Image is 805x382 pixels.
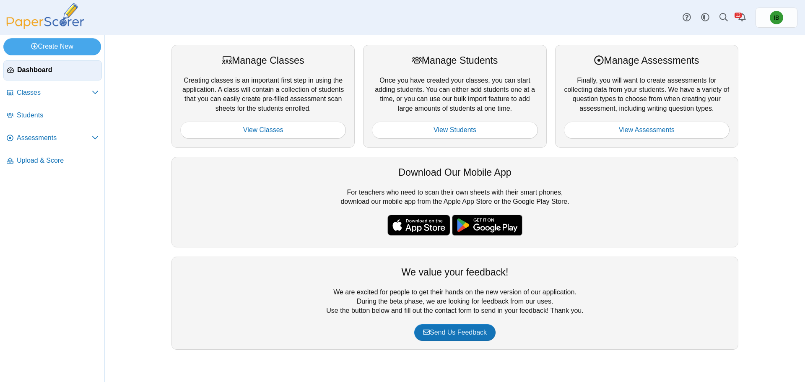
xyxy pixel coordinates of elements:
[3,23,87,30] a: PaperScorer
[3,106,102,126] a: Students
[180,265,730,279] div: We value your feedback!
[3,3,87,29] img: PaperScorer
[3,83,102,103] a: Classes
[756,8,797,28] a: ICT BCC School
[774,15,779,21] span: ICT BCC School
[564,122,730,138] a: View Assessments
[555,45,738,147] div: Finally, you will want to create assessments for collecting data from your students. We have a va...
[171,257,738,350] div: We are excited for people to get their hands on the new version of our application. During the be...
[3,128,102,148] a: Assessments
[3,38,101,55] a: Create New
[733,8,751,27] a: Alerts
[423,329,487,336] span: Send Us Feedback
[372,122,538,138] a: View Students
[17,156,99,165] span: Upload & Score
[171,45,355,147] div: Creating classes is an important first step in using the application. A class will contain a coll...
[372,54,538,67] div: Manage Students
[3,60,102,81] a: Dashboard
[17,88,92,97] span: Classes
[414,324,496,341] a: Send Us Feedback
[180,122,346,138] a: View Classes
[180,166,730,179] div: Download Our Mobile App
[171,157,738,247] div: For teachers who need to scan their own sheets with their smart phones, download our mobile app f...
[387,215,450,236] img: apple-store-badge.svg
[564,54,730,67] div: Manage Assessments
[3,151,102,171] a: Upload & Score
[363,45,546,147] div: Once you have created your classes, you can start adding students. You can either add students on...
[17,111,99,120] span: Students
[452,215,522,236] img: google-play-badge.png
[17,133,92,143] span: Assessments
[180,54,346,67] div: Manage Classes
[770,11,783,24] span: ICT BCC School
[17,65,98,75] span: Dashboard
